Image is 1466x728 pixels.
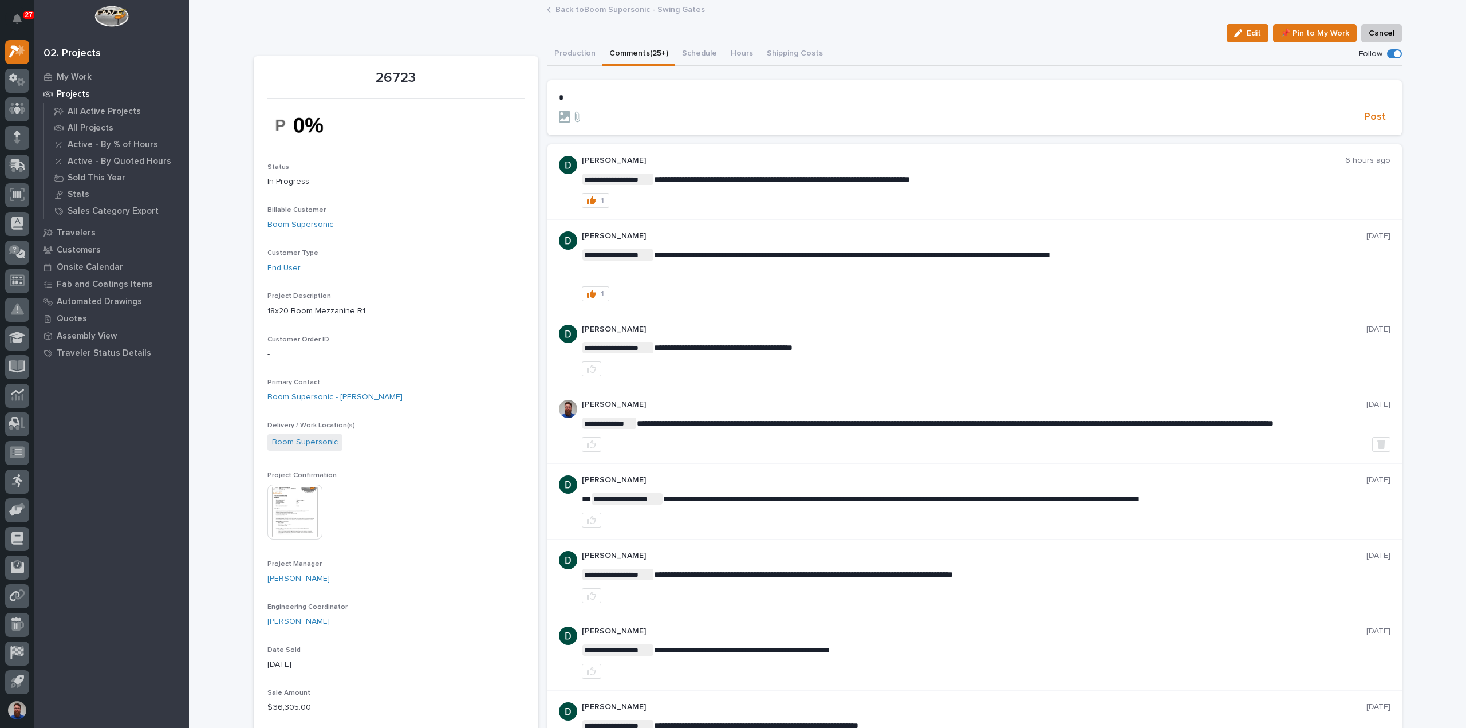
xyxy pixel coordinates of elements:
span: Date Sold [267,647,301,654]
span: Customer Type [267,250,318,257]
p: Quotes [57,314,87,324]
a: [PERSON_NAME] [267,616,330,628]
span: Delivery / Work Location(s) [267,422,355,429]
a: Sold This Year [44,170,189,186]
p: [PERSON_NAME] [582,551,1366,561]
img: ACg8ocJgdhFn4UJomsYM_ouCmoNuTXbjHW0N3LU2ED0DpQ4pt1V6hA=s96-c [559,627,577,645]
a: [PERSON_NAME] [267,573,330,585]
p: [DATE] [1366,551,1390,561]
button: Post [1359,111,1390,124]
p: Assembly View [57,331,117,341]
img: 6hTokn1ETDGPf9BPokIQ [559,400,577,418]
button: Delete post [1372,437,1390,452]
button: Production [547,42,602,66]
p: Fab and Coatings Items [57,280,153,290]
span: Edit [1247,28,1261,38]
img: ACg8ocJgdhFn4UJomsYM_ouCmoNuTXbjHW0N3LU2ED0DpQ4pt1V6hA=s96-c [559,325,577,343]
a: Customers [34,241,189,258]
button: like this post [582,437,601,452]
p: [DATE] [1366,400,1390,410]
button: like this post [582,361,601,376]
p: [PERSON_NAME] [582,702,1366,712]
img: ACg8ocJgdhFn4UJomsYM_ouCmoNuTXbjHW0N3LU2ED0DpQ4pt1V6hA=s96-c [559,156,577,174]
a: Stats [44,186,189,202]
img: My14uX_5F7GITvaEp_iMkltuYnYX1iZuG0VXzDAhQi4 [267,105,353,145]
button: 1 [582,286,609,301]
p: Sales Category Export [68,206,159,217]
a: Onsite Calendar [34,258,189,276]
img: ACg8ocJgdhFn4UJomsYM_ouCmoNuTXbjHW0N3LU2ED0DpQ4pt1V6hA=s96-c [559,551,577,569]
p: Sold This Year [68,173,125,183]
img: ACg8ocJgdhFn4UJomsYM_ouCmoNuTXbjHW0N3LU2ED0DpQ4pt1V6hA=s96-c [559,475,577,494]
p: $ 36,305.00 [267,702,525,714]
p: Travelers [57,228,96,238]
p: [PERSON_NAME] [582,325,1366,335]
button: like this post [582,664,601,679]
p: [PERSON_NAME] [582,231,1366,241]
button: 1 [582,193,609,208]
button: Schedule [675,42,724,66]
p: 26723 [267,70,525,86]
a: My Work [34,68,189,85]
span: Project Manager [267,561,322,568]
p: 18x20 Boom Mezzanine R1 [267,305,525,317]
span: Billable Customer [267,207,326,214]
a: End User [267,262,301,274]
a: Sales Category Export [44,203,189,219]
a: Boom Supersonic [267,219,333,231]
img: Workspace Logo [94,6,128,27]
p: Automated Drawings [57,297,142,307]
button: Comments (25+) [602,42,675,66]
p: Active - By % of Hours [68,140,158,150]
button: 📌 Pin to My Work [1273,24,1357,42]
button: Edit [1227,24,1268,42]
p: In Progress [267,176,525,188]
p: [DATE] [1366,627,1390,636]
p: Customers [57,245,101,255]
p: [PERSON_NAME] [582,627,1366,636]
button: Hours [724,42,760,66]
a: Back toBoom Supersonic - Swing Gates [555,2,705,15]
a: Travelers [34,224,189,241]
p: All Projects [68,123,113,133]
p: Projects [57,89,90,100]
p: All Active Projects [68,107,141,117]
p: My Work [57,72,92,82]
div: 1 [601,196,604,204]
p: [DATE] [1366,475,1390,485]
button: Notifications [5,7,29,31]
a: Boom Supersonic [272,436,338,448]
div: 1 [601,290,604,298]
a: Automated Drawings [34,293,189,310]
a: All Projects [44,120,189,136]
button: like this post [582,588,601,603]
p: 27 [25,11,33,19]
p: Onsite Calendar [57,262,123,273]
a: Traveler Status Details [34,344,189,361]
span: Post [1364,111,1386,124]
span: Status [267,164,289,171]
p: Stats [68,190,89,200]
p: Traveler Status Details [57,348,151,359]
span: Project Description [267,293,331,300]
div: Notifications27 [14,14,29,32]
a: Fab and Coatings Items [34,276,189,293]
p: [PERSON_NAME] [582,400,1366,410]
p: - [267,348,525,360]
span: Engineering Coordinator [267,604,348,611]
span: Primary Contact [267,379,320,386]
button: Shipping Costs [760,42,830,66]
a: Active - By Quoted Hours [44,153,189,169]
p: 6 hours ago [1345,156,1390,166]
div: 02. Projects [44,48,101,60]
p: [PERSON_NAME] [582,156,1345,166]
span: Project Confirmation [267,472,337,479]
span: 📌 Pin to My Work [1280,26,1349,40]
img: ACg8ocJgdhFn4UJomsYM_ouCmoNuTXbjHW0N3LU2ED0DpQ4pt1V6hA=s96-c [559,231,577,250]
a: Projects [34,85,189,103]
a: All Active Projects [44,103,189,119]
span: Cancel [1369,26,1394,40]
span: Sale Amount [267,690,310,696]
p: [DATE] [1366,325,1390,335]
p: [DATE] [1366,231,1390,241]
